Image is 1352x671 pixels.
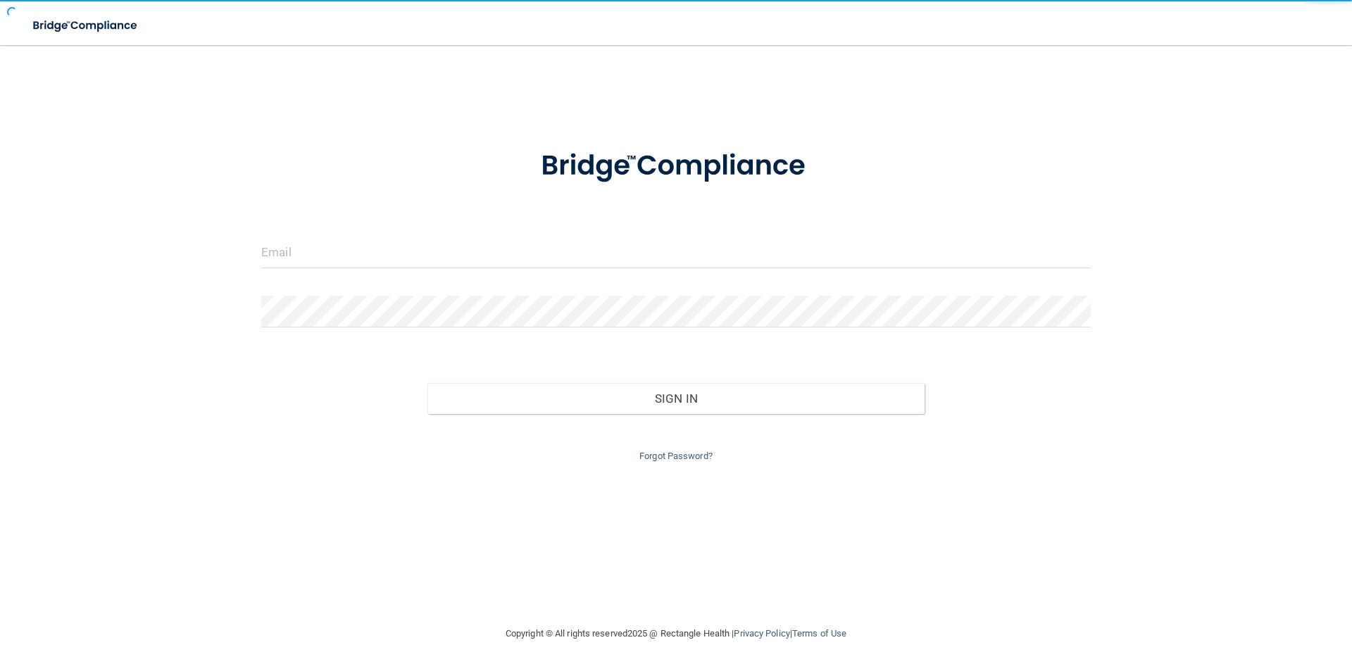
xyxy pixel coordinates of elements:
button: Sign In [427,383,925,414]
img: bridge_compliance_login_screen.278c3ca4.svg [512,130,840,203]
a: Forgot Password? [639,451,713,461]
div: Copyright © All rights reserved 2025 @ Rectangle Health | | [419,611,933,656]
a: Privacy Policy [734,628,789,639]
input: Email [261,237,1091,268]
a: Terms of Use [792,628,846,639]
img: bridge_compliance_login_screen.278c3ca4.svg [21,11,151,40]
